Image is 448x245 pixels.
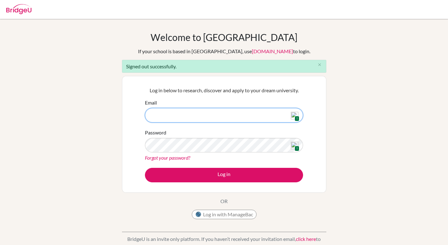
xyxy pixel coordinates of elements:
div: Signed out successfully. [122,60,326,73]
div: If your school is based in [GEOGRAPHIC_DATA], use to login. [138,48,310,55]
span: 1 [295,146,299,151]
label: Password [145,129,166,136]
label: Email [145,99,157,106]
a: Forgot your password? [145,155,190,161]
p: OR [220,197,228,205]
span: 1 [295,116,299,121]
button: Log in [145,168,303,182]
img: npw-badge-icon.svg [291,112,298,119]
img: npw-badge-icon.svg [291,142,298,149]
button: Close [313,60,326,70]
img: Bridge-U [6,4,31,14]
button: Log in with ManageBac [192,210,257,219]
p: Log in below to research, discover and apply to your dream university. [145,87,303,94]
h1: Welcome to [GEOGRAPHIC_DATA] [151,31,297,43]
a: click here [296,236,316,242]
i: close [317,62,322,67]
a: [DOMAIN_NAME] [252,48,293,54]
